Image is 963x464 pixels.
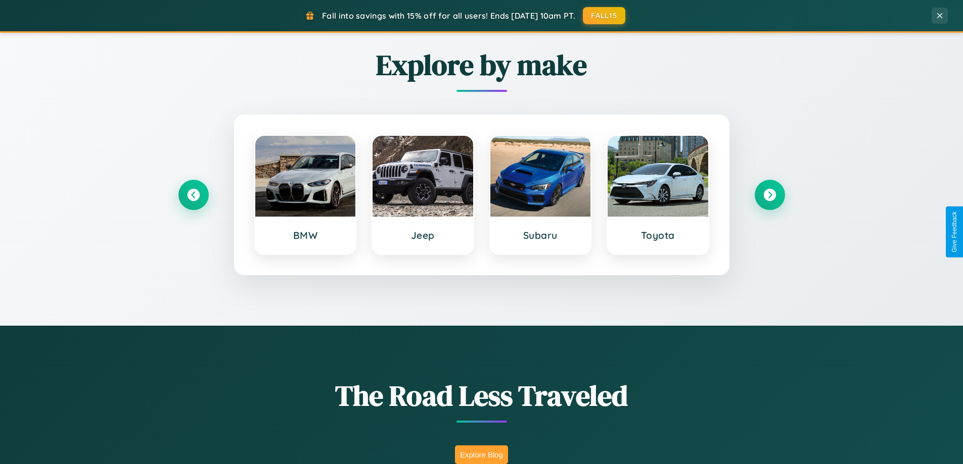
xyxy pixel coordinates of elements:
[951,212,958,252] div: Give Feedback
[265,229,346,241] h3: BMW
[455,445,508,464] button: Explore Blog
[383,229,463,241] h3: Jeep
[618,229,698,241] h3: Toyota
[178,45,785,84] h2: Explore by make
[500,229,581,241] h3: Subaru
[178,376,785,415] h1: The Road Less Traveled
[322,11,575,21] span: Fall into savings with 15% off for all users! Ends [DATE] 10am PT.
[583,7,625,24] button: FALL15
